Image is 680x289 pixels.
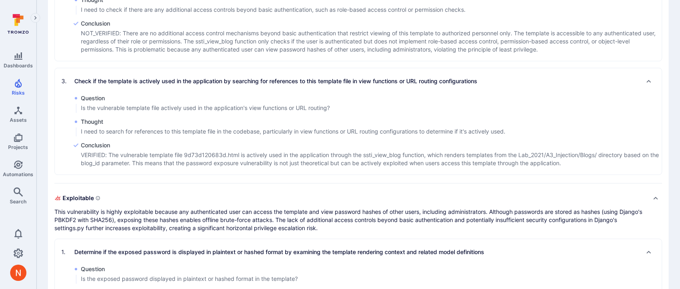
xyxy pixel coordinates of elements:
[81,265,298,273] span: Question
[55,239,662,265] div: Collapse
[3,171,33,177] span: Automations
[81,19,662,28] span: Conclusion
[12,90,25,96] span: Risks
[81,151,662,167] p: VERIFIED: The vulnerable template file 9d73d120683d.html is actively used in the application thro...
[54,192,646,205] span: Exploitable
[54,192,662,232] div: Collapse
[81,118,505,126] span: Thought
[8,144,28,150] span: Projects
[95,196,100,201] svg: Indicates if a vulnerability can be exploited by an attacker to gain unauthorized access, execute...
[10,265,26,281] img: ACg8ocIprwjrgDQnDsNSk9Ghn5p5-B8DpAKWoJ5Gi9syOE4K59tr4Q=s96-c
[10,117,27,123] span: Assets
[81,29,662,54] p: NOT_VERIFIED: There are no additional access control mechanisms beyond basic authentication that ...
[81,6,466,14] p: I need to check if there are any additional access controls beyond basic authentication, such as ...
[10,265,26,281] div: Neeren Patki
[74,77,477,85] p: Check if the template is actively used in the application by searching for references to this tem...
[81,94,330,102] span: Question
[61,77,73,85] span: 3 .
[30,13,40,23] button: Expand navigation menu
[4,63,33,69] span: Dashboards
[81,127,505,136] p: I need to search for references to this template file in the codebase, particularly in view funct...
[54,208,646,232] p: This vulnerability is highly exploitable because any authenticated user can access the template a...
[74,248,484,256] p: Determine if the exposed password is displayed in plaintext or hashed format by examining the tem...
[61,248,73,256] span: 1 .
[81,141,662,149] span: Conclusion
[81,275,298,283] p: Is the exposed password displayed in plaintext or hashed format in the template?
[55,68,662,94] div: Collapse
[10,198,26,205] span: Search
[81,104,330,112] p: Is the vulnerable template file actively used in the application's view functions or URL routing?
[32,15,38,22] i: Expand navigation menu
